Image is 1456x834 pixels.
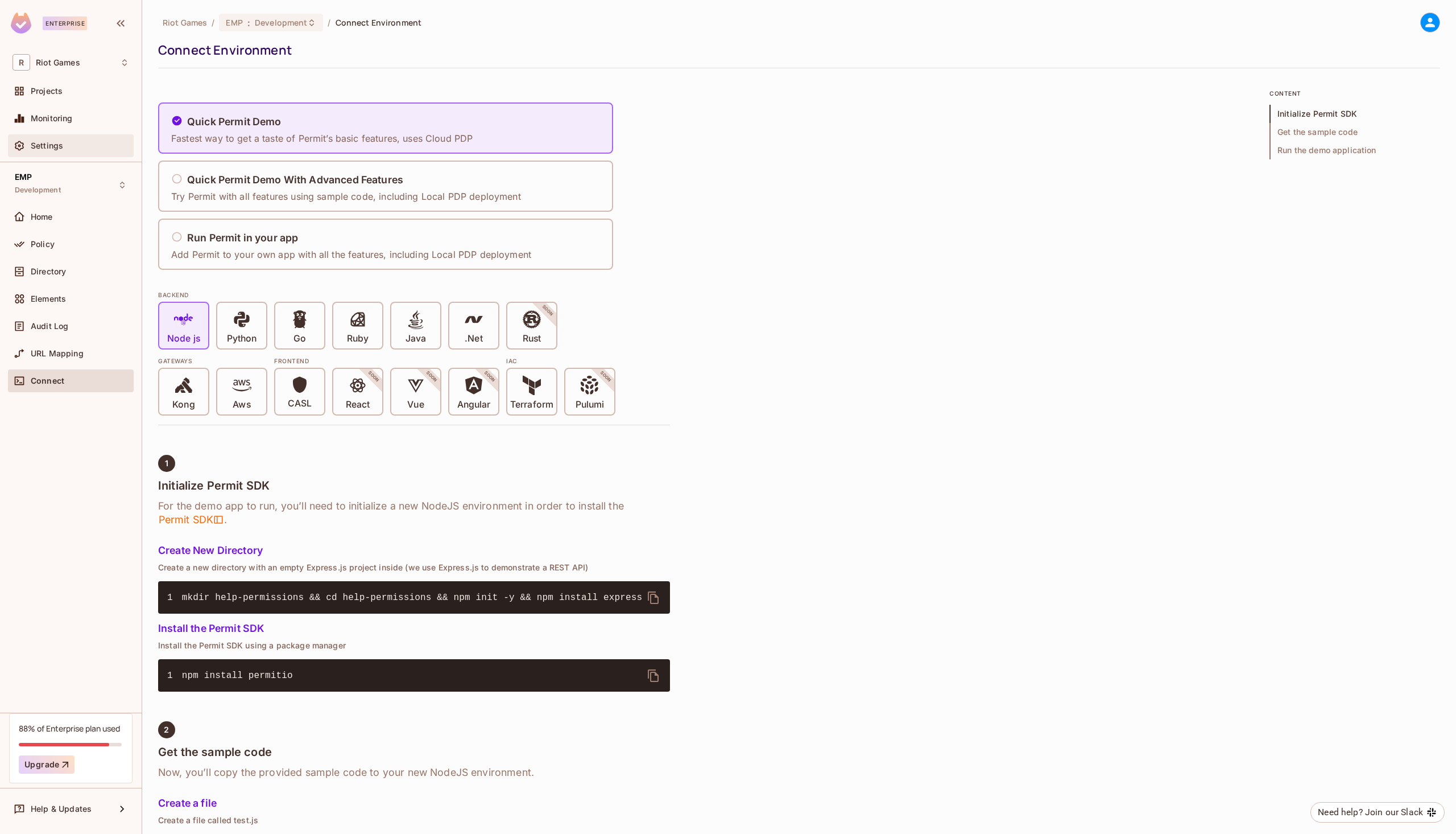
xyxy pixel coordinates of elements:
[1269,89,1440,98] p: content
[158,623,670,634] h5: Install the Permit SDK
[187,174,403,186] h5: Quick Permit Demo With Advanced Features
[31,294,66,303] span: Elements
[172,399,195,410] p: Kong
[226,17,242,28] span: EMP
[165,459,168,468] span: 1
[31,240,55,249] span: Policy
[465,333,482,344] p: .Net
[346,399,370,410] p: React
[274,356,499,365] div: Frontend
[158,766,670,779] h6: Now, you’ll copy the provided sample code to your new NodeJS environment.
[167,669,182,683] span: 1
[1318,806,1423,819] div: Need help? Join our Slack
[576,399,604,410] p: Pulumi
[182,671,293,681] span: npm install permitio
[158,499,670,527] h6: For the demo app to run, you’ll need to initialize a new NodeJS environment in order to install t...
[31,804,92,814] span: Help & Updates
[584,355,628,399] span: SOON
[640,584,667,611] button: delete
[336,17,422,28] span: Connect Environment
[212,17,214,28] li: /
[233,399,250,410] p: Aws
[328,17,330,28] li: /
[171,132,473,145] p: Fastest way to get a taste of Permit’s basic features, uses Cloud PDP
[13,54,30,71] span: R
[406,333,426,344] p: Java
[247,18,251,27] span: :
[167,333,200,344] p: Node js
[31,87,63,96] span: Projects
[1269,105,1440,123] span: Initialize Permit SDK
[407,399,424,410] p: Vue
[158,745,670,759] h4: Get the sample code
[288,398,312,409] p: CASL
[19,723,120,734] div: 88% of Enterprise plan used
[255,17,307,28] span: Development
[36,58,80,67] span: Workspace: Riot Games
[158,545,670,556] h5: Create New Directory
[163,17,207,28] span: the active workspace
[19,755,75,774] button: Upgrade
[158,42,1434,59] div: Connect Environment
[31,322,68,331] span: Audit Log
[351,355,396,399] span: SOON
[457,399,491,410] p: Angular
[164,725,169,734] span: 2
[523,333,541,344] p: Rust
[158,641,670,650] p: Install the Permit SDK using a package manager
[187,116,282,128] h5: Quick Permit Demo
[158,816,670,825] p: Create a file called test.js
[158,798,670,809] h5: Create a file
[468,355,512,399] span: SOON
[182,593,642,603] span: mkdir help-permissions && cd help-permissions && npm init -y && npm install express
[1269,141,1440,159] span: Run the demo application
[293,333,306,344] p: Go
[31,376,64,385] span: Connect
[31,267,66,276] span: Directory
[11,13,31,34] img: SReyMgAAAABJRU5ErkJggg==
[158,290,670,299] div: BACKEND
[158,563,670,572] p: Create a new directory with an empty Express.js project inside (we use Express.js to demonstrate ...
[158,513,224,527] span: Permit SDK
[167,591,182,605] span: 1
[31,212,53,221] span: Home
[227,333,257,344] p: Python
[15,172,32,182] span: EMP
[171,190,521,203] p: Try Permit with all features using sample code, including Local PDP deployment
[15,186,61,195] span: Development
[409,355,454,399] span: SOON
[43,17,87,30] div: Enterprise
[158,479,670,492] h4: Initialize Permit SDK
[510,399,553,410] p: Terraform
[347,333,369,344] p: Ruby
[506,356,615,365] div: IAC
[31,349,84,358] span: URL Mapping
[31,141,63,150] span: Settings
[171,248,531,261] p: Add Permit to your own app with all the features, including Local PDP deployment
[187,232,298,244] h5: Run Permit in your app
[31,114,73,123] span: Monitoring
[158,356,267,365] div: Gateways
[640,662,667,689] button: delete
[1269,123,1440,141] span: Get the sample code
[526,289,570,333] span: SOON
